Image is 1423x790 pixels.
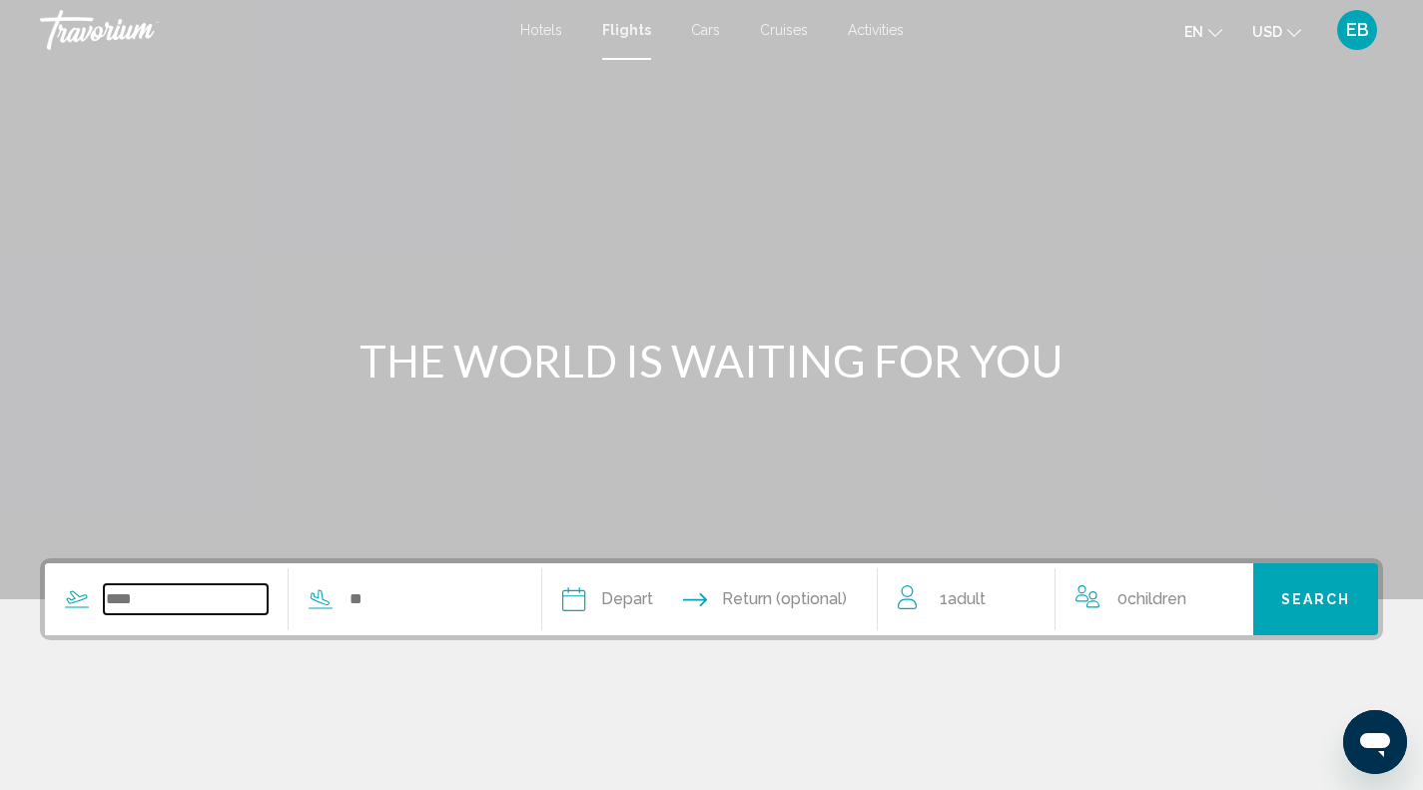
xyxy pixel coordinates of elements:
a: Activities [848,22,904,38]
a: Travorium [40,10,500,50]
h1: THE WORLD IS WAITING FOR YOU [338,335,1086,387]
button: Depart date [562,563,653,635]
button: Change currency [1252,17,1301,46]
span: 0 [1117,585,1186,613]
button: Search [1253,563,1378,635]
button: Travelers: 1 adult, 0 children [878,563,1252,635]
span: EB [1346,20,1369,40]
span: Return (optional) [722,585,847,613]
a: Flights [602,22,651,38]
a: Cars [691,22,720,38]
button: Change language [1184,17,1222,46]
span: Adult [948,589,986,608]
button: Return date [683,563,847,635]
span: 1 [940,585,986,613]
a: Cruises [760,22,808,38]
span: USD [1252,24,1282,40]
span: en [1184,24,1203,40]
button: User Menu [1331,9,1383,51]
span: Search [1281,592,1351,608]
a: Hotels [520,22,562,38]
span: Children [1127,589,1186,608]
iframe: Bouton de lancement de la fenêtre de messagerie [1343,710,1407,774]
div: Search widget [45,563,1378,635]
